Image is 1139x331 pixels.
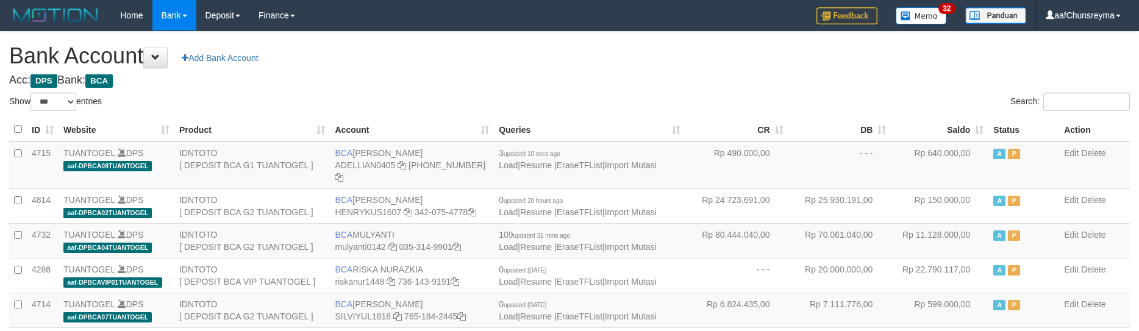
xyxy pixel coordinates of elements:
[499,299,656,321] span: | | |
[63,148,115,158] a: TUANTOGEL
[174,141,330,189] td: IDNTOTO [ DEPOSIT BCA G1 TUANTOGEL ]
[59,293,174,327] td: DPS
[557,242,602,252] a: EraseTFList
[685,118,788,141] th: CR: activate to sort column ascending
[174,48,266,68] a: Add Bank Account
[605,160,657,170] a: Import Mutasi
[398,160,406,170] a: Copy ADELLIAN0405 to clipboard
[63,161,152,171] span: aaf-DPBCA08TUANTOGEL
[499,195,563,205] span: 0
[1043,93,1130,111] input: Search:
[63,299,115,309] a: TUANTOGEL
[1010,93,1130,111] label: Search:
[499,265,546,274] span: 0
[788,223,891,258] td: Rp 70.061.040,00
[451,277,459,287] a: Copy 7361439191 to clipboard
[504,151,560,157] span: updated 10 secs ago
[499,230,570,240] span: 109
[1064,299,1079,309] a: Edit
[499,160,518,170] a: Load
[896,7,947,24] img: Button%20Memo.svg
[605,277,657,287] a: Import Mutasi
[9,74,1130,87] h4: Acc: Bank:
[1008,265,1020,276] span: Paused
[330,223,494,258] td: MULYANTI 035-314-9901
[330,118,494,141] th: Account: activate to sort column ascending
[557,207,602,217] a: EraseTFList
[993,300,1005,310] span: Active
[788,141,891,189] td: - - -
[174,188,330,223] td: IDNTOTO [ DEPOSIT BCA G2 TUANTOGEL ]
[1008,196,1020,206] span: Paused
[605,242,657,252] a: Import Mutasi
[9,93,102,111] label: Show entries
[63,265,115,274] a: TUANTOGEL
[63,277,162,288] span: aaf-DPBCAVIP01TUANTOGEL
[174,118,330,141] th: Product: activate to sort column ascending
[685,188,788,223] td: Rp 24.723.691,00
[404,207,412,217] a: Copy HENRYKUS1607 to clipboard
[788,258,891,293] td: Rp 20.000.000,00
[788,188,891,223] td: Rp 25.930.191,00
[1064,195,1079,205] a: Edit
[85,74,113,88] span: BCA
[605,311,657,321] a: Import Mutasi
[468,207,476,217] a: Copy 3420754778 to clipboard
[1064,265,1079,274] a: Edit
[27,118,59,141] th: ID: activate to sort column ascending
[499,195,656,217] span: | | |
[788,118,891,141] th: DB: activate to sort column ascending
[891,141,988,189] td: Rp 640.000,00
[1081,299,1105,309] a: Delete
[891,223,988,258] td: Rp 11.128.000,00
[520,311,552,321] a: Resume
[452,242,461,252] a: Copy 0353149901 to clipboard
[499,148,560,158] span: 3
[499,242,518,252] a: Load
[520,277,552,287] a: Resume
[63,230,115,240] a: TUANTOGEL
[330,258,494,293] td: RISKA NURAZKIA 736-143-9191
[174,293,330,327] td: IDNTOTO [ DEPOSIT BCA G2 TUANTOGEL ]
[63,195,115,205] a: TUANTOGEL
[1064,148,1079,158] a: Edit
[685,223,788,258] td: Rp 80.444.040,00
[993,196,1005,206] span: Active
[1008,230,1020,241] span: Paused
[63,243,152,253] span: aaf-DPBCA04TUANTOGEL
[63,312,152,322] span: aaf-DPBCA07TUANTOGEL
[59,188,174,223] td: DPS
[557,311,602,321] a: EraseTFList
[605,207,657,217] a: Import Mutasi
[499,230,656,252] span: | | |
[330,188,494,223] td: [PERSON_NAME] 342-075-4778
[330,141,494,189] td: [PERSON_NAME] [PHONE_NUMBER]
[685,293,788,327] td: Rp 6.824.435,00
[891,188,988,223] td: Rp 150.000,00
[63,208,152,218] span: aaf-DPBCA02TUANTOGEL
[520,160,552,170] a: Resume
[513,232,570,239] span: updated 31 mins ago
[59,258,174,293] td: DPS
[891,293,988,327] td: Rp 599.000,00
[27,188,59,223] td: 4814
[9,6,102,24] img: MOTION_logo.png
[965,7,1026,24] img: panduan.png
[499,299,546,309] span: 0
[520,242,552,252] a: Resume
[335,311,391,321] a: SILVIYUL1818
[1081,230,1105,240] a: Delete
[335,195,352,205] span: BCA
[504,302,546,308] span: updated [DATE]
[504,267,546,274] span: updated [DATE]
[499,277,518,287] a: Load
[499,207,518,217] a: Load
[27,141,59,189] td: 4715
[520,207,552,217] a: Resume
[59,141,174,189] td: DPS
[335,242,385,252] a: mulyanti0142
[685,258,788,293] td: - - -
[335,148,352,158] span: BCA
[494,118,685,141] th: Queries: activate to sort column ascending
[330,293,494,327] td: [PERSON_NAME] 765-184-2445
